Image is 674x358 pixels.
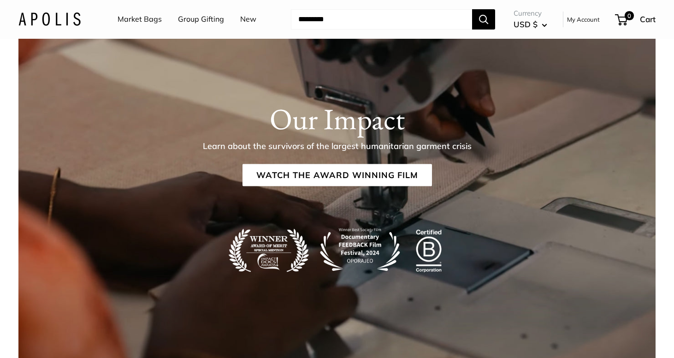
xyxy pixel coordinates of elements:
p: Learn about the survivors of the largest humanitarian garment crisis [203,139,472,152]
iframe: Sign Up via Text for Offers [7,323,99,351]
img: Apolis [18,12,81,26]
span: USD $ [514,19,538,29]
span: Cart [640,14,656,24]
span: Currency [514,7,547,20]
a: My Account [567,14,600,25]
a: 0 Cart [616,12,656,27]
a: Watch the Award Winning Film [242,164,432,186]
a: Group Gifting [178,12,224,26]
a: New [240,12,256,26]
input: Search... [291,9,472,30]
a: Market Bags [118,12,162,26]
h1: Our Impact [270,101,405,136]
button: USD $ [514,17,547,32]
button: Search [472,9,495,30]
span: 0 [625,11,634,20]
